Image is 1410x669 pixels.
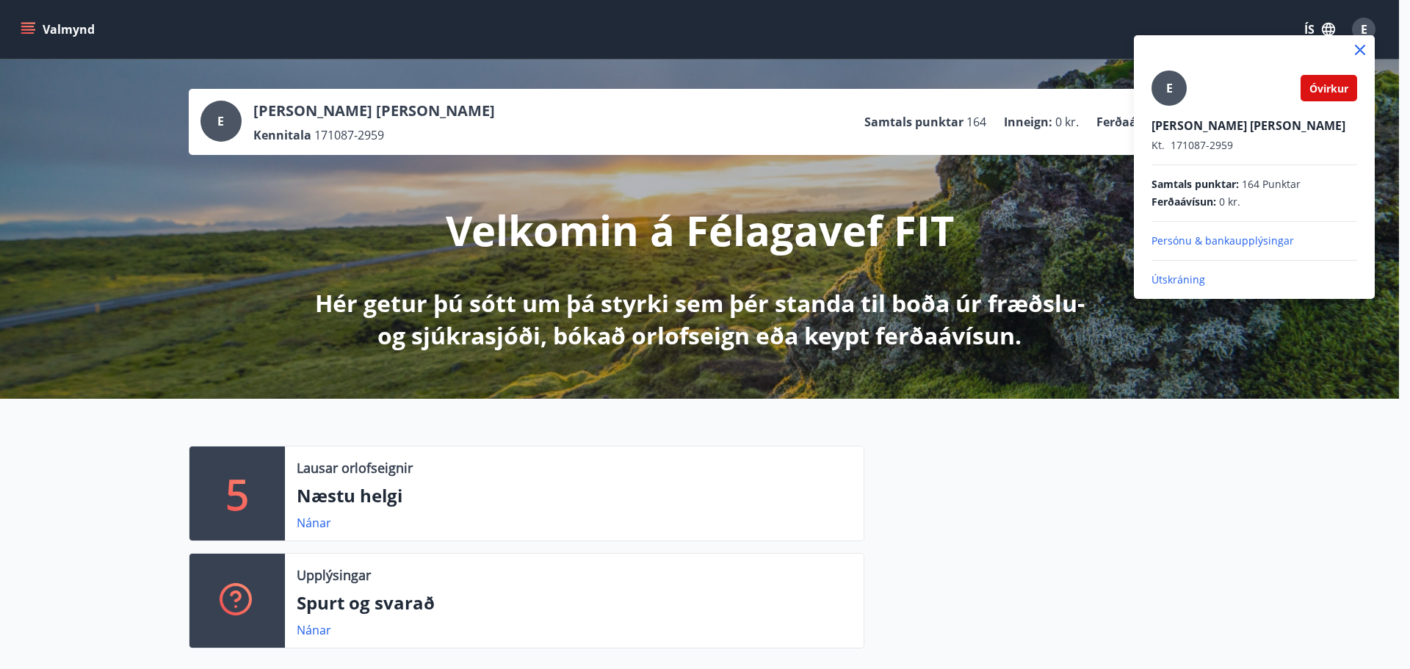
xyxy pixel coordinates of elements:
[1166,80,1173,96] span: E
[1151,117,1357,134] p: [PERSON_NAME] [PERSON_NAME]
[1151,195,1216,209] span: Ferðaávísun :
[1151,177,1239,192] span: Samtals punktar :
[1151,138,1165,152] span: Kt.
[1151,272,1357,287] p: Útskráning
[1242,177,1301,192] span: 164 Punktar
[1151,234,1357,248] p: Persónu & bankaupplýsingar
[1219,195,1240,209] span: 0 kr.
[1309,82,1348,95] span: Óvirkur
[1151,138,1357,153] p: 171087-2959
